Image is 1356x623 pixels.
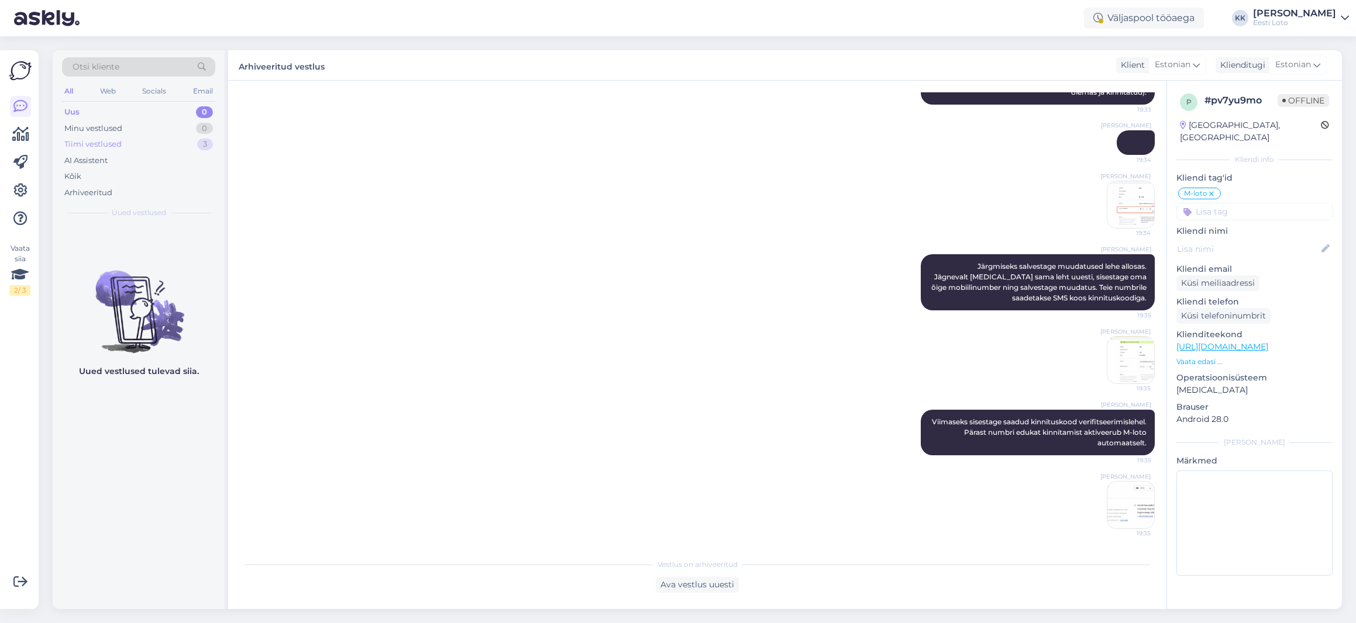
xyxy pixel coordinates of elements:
input: Lisa nimi [1177,243,1319,255]
div: Socials [140,84,168,99]
p: Vaata edasi ... [1176,357,1333,367]
p: Android 28.0 [1176,413,1333,425]
div: Ava vestlus uuesti [656,577,739,593]
div: # pv7yu9mo [1204,94,1278,108]
div: [PERSON_NAME] [1253,9,1336,18]
div: Vaata siia [9,243,30,296]
span: Järgmiseks salvestage muudatused lehe allosas. Jägnevalt [MEDICAL_DATA] sama leht uuesti, sisesta... [931,262,1148,302]
div: Väljaspool tööaega [1084,8,1204,29]
img: Attachment [1107,337,1154,383]
div: Email [191,84,215,99]
div: Klienditugi [1216,59,1265,71]
div: Arhiveeritud [64,187,112,199]
span: Uued vestlused [112,207,166,218]
span: [PERSON_NAME] [1100,172,1151,181]
span: 19:35 [1107,384,1151,393]
span: Vestlus on arhiveeritud [658,559,738,570]
div: 0 [196,123,213,134]
div: Küsi telefoninumbrit [1176,308,1271,324]
div: Web [98,84,118,99]
div: Uus [64,106,80,118]
img: Attachment [1107,181,1154,228]
span: 19:33 [1107,105,1151,114]
p: Uued vestlused tulevad siia. [79,365,199,378]
img: No chats [53,250,225,355]
div: Tiimi vestlused [64,139,122,150]
div: [PERSON_NAME] [1176,437,1333,448]
p: [MEDICAL_DATA] [1176,384,1333,396]
span: p [1186,98,1192,106]
div: Minu vestlused [64,123,122,134]
span: [PERSON_NAME] [1100,472,1151,481]
div: 2 / 3 [9,285,30,296]
span: Estonian [1155,58,1190,71]
span: Offline [1278,94,1329,107]
span: [PERSON_NAME] [1101,245,1151,254]
div: [GEOGRAPHIC_DATA], [GEOGRAPHIC_DATA] [1180,119,1321,144]
div: 3 [197,139,213,150]
p: Klienditeekond [1176,328,1333,341]
span: 19:35 [1107,529,1151,538]
div: Klient [1116,59,1145,71]
span: M-loto [1184,190,1207,197]
span: Viimaseks sisestage saadud kinnituskood verifitseerimislehel. Pärast numbri edukat kinnitamist ak... [932,417,1148,447]
span: 19:35 [1107,456,1151,465]
span: Otsi kliente [73,61,119,73]
img: Askly Logo [9,60,32,82]
p: Kliendi tag'id [1176,172,1333,184]
p: Brauser [1176,401,1333,413]
span: [PERSON_NAME] [1100,327,1151,336]
div: Kõik [64,171,81,182]
span: 19:34 [1107,229,1151,237]
div: All [62,84,75,99]
div: Küsi meiliaadressi [1176,275,1259,291]
a: [URL][DOMAIN_NAME] [1176,341,1268,352]
p: Kliendi nimi [1176,225,1333,237]
img: Attachment [1107,482,1154,528]
div: Kliendi info [1176,154,1333,165]
span: [PERSON_NAME] [1101,121,1151,130]
div: KK [1232,10,1248,26]
p: Kliendi telefon [1176,296,1333,308]
a: [PERSON_NAME]Eesti Loto [1253,9,1349,27]
p: Märkmed [1176,455,1333,467]
p: Kliendi email [1176,263,1333,275]
span: Estonian [1275,58,1311,71]
p: Operatsioonisüsteem [1176,372,1333,384]
div: Eesti Loto [1253,18,1336,27]
div: AI Assistent [64,155,108,167]
div: 0 [196,106,213,118]
span: [PERSON_NAME] [1101,400,1151,409]
label: Arhiveeritud vestlus [239,57,325,73]
span: 19:35 [1107,311,1151,320]
input: Lisa tag [1176,203,1333,220]
span: 19:34 [1107,155,1151,164]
